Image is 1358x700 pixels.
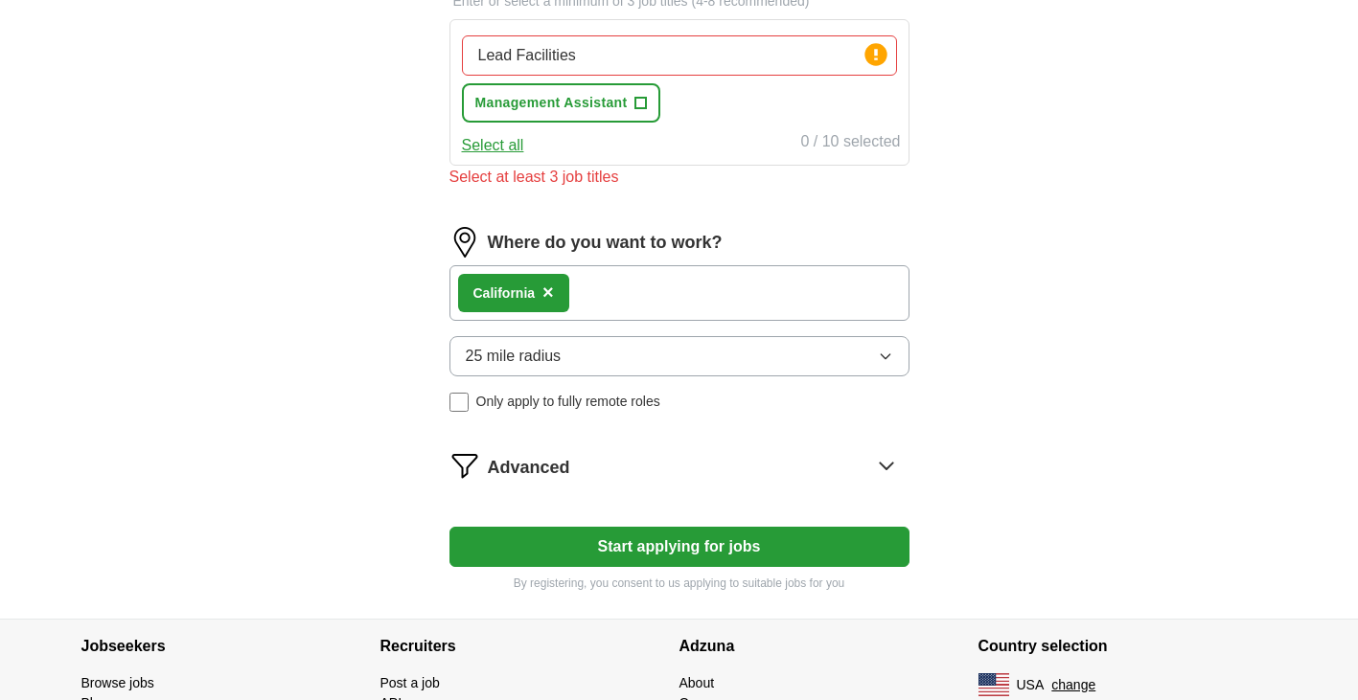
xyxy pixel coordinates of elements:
[466,345,562,368] span: 25 mile radius
[449,450,480,481] img: filter
[473,285,491,301] strong: Ca
[473,283,536,304] div: lifornia
[488,230,723,256] label: Where do you want to work?
[1017,675,1045,695] span: USA
[449,575,909,592] p: By registering, you consent to us applying to suitable jobs for you
[476,392,660,412] span: Only apply to fully remote roles
[978,620,1277,673] h4: Country selection
[542,279,554,307] button: ×
[462,134,524,157] button: Select all
[81,675,154,690] a: Browse jobs
[462,83,661,123] button: Management Assistant
[449,227,480,258] img: location.png
[449,527,909,567] button: Start applying for jobs
[542,282,554,303] span: ×
[380,675,440,690] a: Post a job
[449,336,909,376] button: 25 mile radius
[1051,675,1095,695] button: change
[475,93,628,113] span: Management Assistant
[679,675,715,690] a: About
[449,166,909,189] div: Select at least 3 job titles
[978,673,1009,696] img: US flag
[800,130,900,157] div: 0 / 10 selected
[488,455,570,481] span: Advanced
[449,393,469,412] input: Only apply to fully remote roles
[462,35,897,76] input: Type a job title and press enter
